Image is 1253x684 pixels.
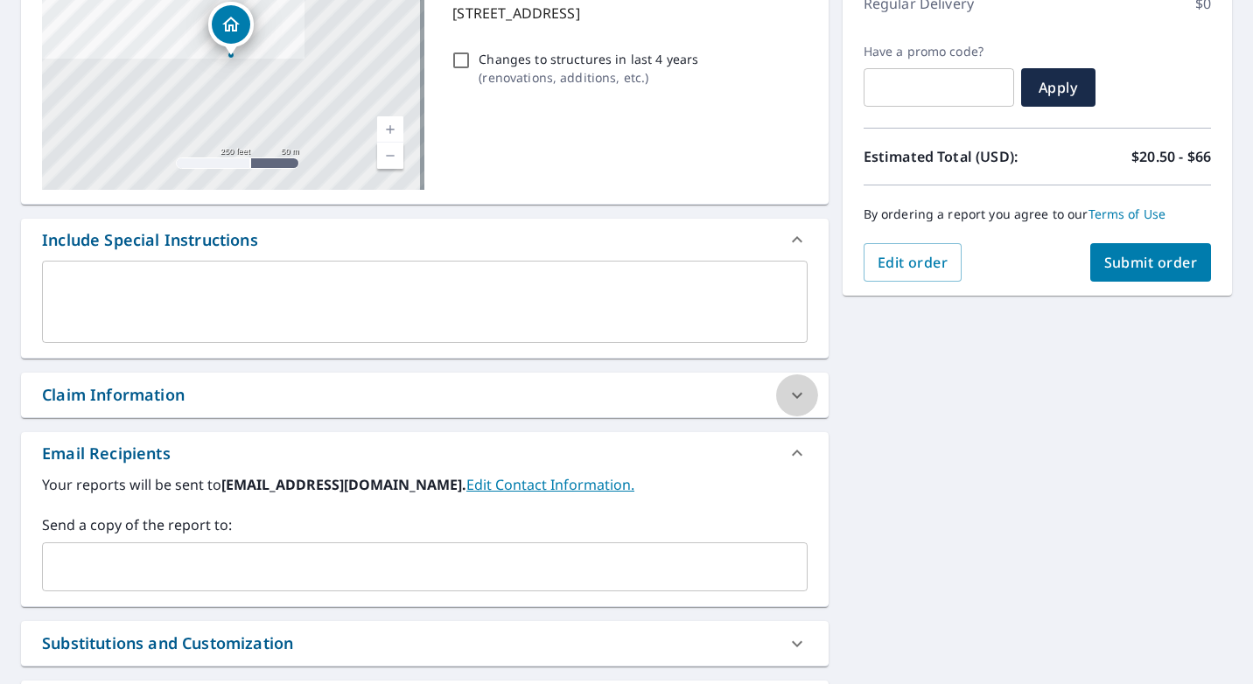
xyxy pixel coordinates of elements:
[452,3,800,24] p: [STREET_ADDRESS]
[221,475,466,494] b: [EMAIL_ADDRESS][DOMAIN_NAME].
[466,475,634,494] a: EditContactInfo
[1088,206,1166,222] a: Terms of Use
[1131,146,1211,167] p: $20.50 - $66
[42,442,171,465] div: Email Recipients
[864,243,962,282] button: Edit order
[377,143,403,169] a: Current Level 17, Zoom Out
[1035,78,1081,97] span: Apply
[42,228,258,252] div: Include Special Instructions
[864,206,1211,222] p: By ordering a report you agree to our
[864,146,1038,167] p: Estimated Total (USD):
[377,116,403,143] a: Current Level 17, Zoom In
[42,383,185,407] div: Claim Information
[1090,243,1212,282] button: Submit order
[21,432,829,474] div: Email Recipients
[864,44,1014,59] label: Have a promo code?
[42,632,293,655] div: Substitutions and Customization
[1021,68,1095,107] button: Apply
[1104,253,1198,272] span: Submit order
[42,474,808,495] label: Your reports will be sent to
[479,50,698,68] p: Changes to structures in last 4 years
[21,373,829,417] div: Claim Information
[21,621,829,666] div: Substitutions and Customization
[479,68,698,87] p: ( renovations, additions, etc. )
[878,253,948,272] span: Edit order
[42,514,808,535] label: Send a copy of the report to:
[208,2,254,56] div: Dropped pin, building 1, Residential property, 62 Millstone Dr Brownstown, PA 17508
[21,219,829,261] div: Include Special Instructions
